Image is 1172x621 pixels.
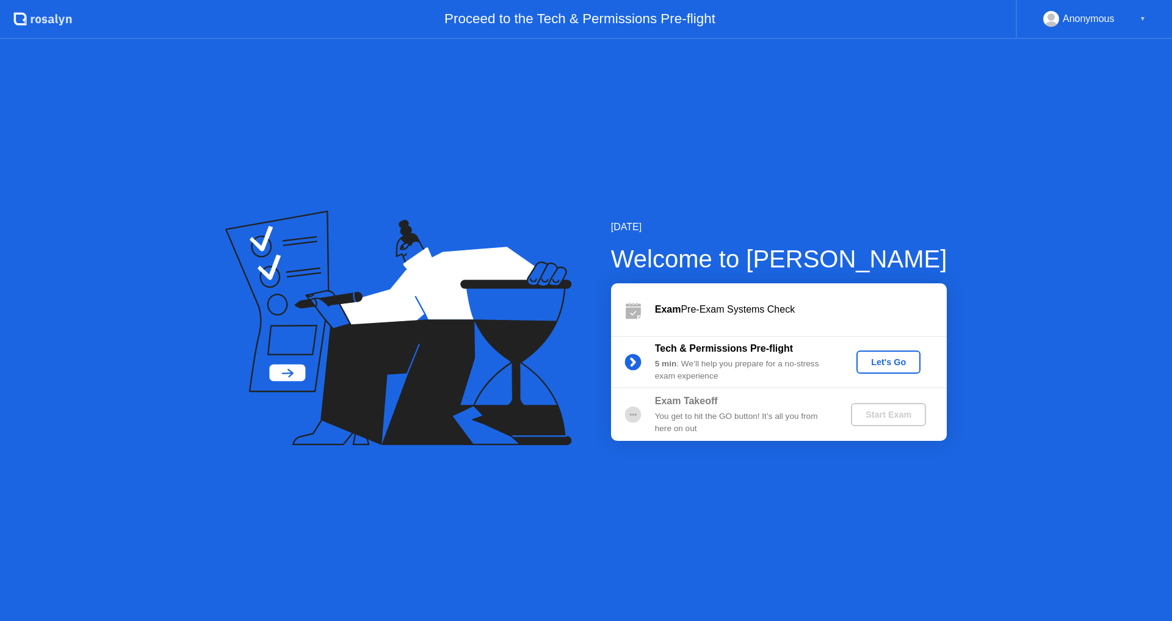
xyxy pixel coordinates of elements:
b: Exam [655,304,681,314]
b: Exam Takeoff [655,396,718,406]
div: Welcome to [PERSON_NAME] [611,241,947,277]
div: Pre-Exam Systems Check [655,302,947,317]
b: Tech & Permissions Pre-flight [655,343,793,354]
div: : We’ll help you prepare for a no-stress exam experience [655,358,831,383]
div: [DATE] [611,220,947,234]
b: 5 min [655,359,677,368]
div: You get to hit the GO button! It’s all you from here on out [655,410,831,435]
div: ▼ [1140,11,1146,27]
div: Let's Go [861,357,916,367]
button: Start Exam [851,403,926,426]
div: Anonymous [1063,11,1115,27]
button: Let's Go [856,350,921,374]
div: Start Exam [856,410,921,419]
